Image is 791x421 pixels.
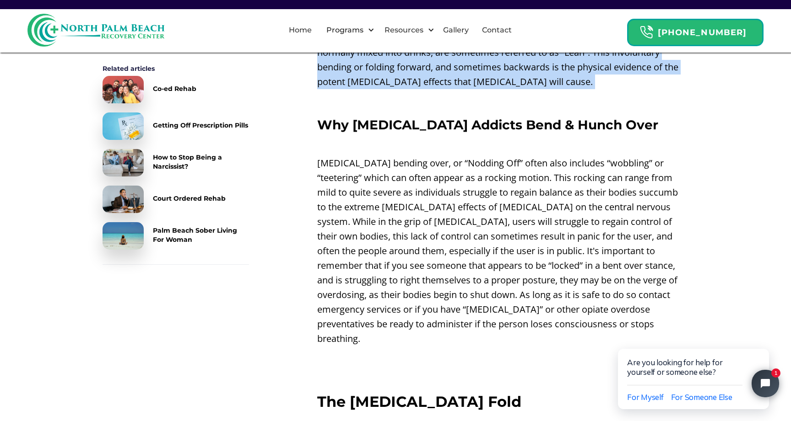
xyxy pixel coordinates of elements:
a: Gallery [438,16,474,45]
div: Resources [382,25,426,36]
div: Court Ordered Rehab [153,194,226,203]
p: [MEDICAL_DATA] bending over, or “Nodding Off” often also includes “wobbling” or “teetering” which... [317,156,688,346]
img: Header Calendar Icons [639,25,653,39]
a: Header Calendar Icons[PHONE_NUMBER] [627,14,764,46]
div: How to Stop Being a Narcissist? [153,153,249,171]
div: Palm Beach Sober Living For Woman [153,226,249,244]
a: Court Ordered Rehab [103,186,249,213]
a: How to Stop Being a Narcissist? [103,149,249,176]
a: Contact [477,16,517,45]
iframe: Tidio Chat [599,319,791,421]
div: Getting Off Prescription Pills [153,121,248,130]
a: Home [283,16,317,45]
div: Programs [324,25,366,36]
strong: The [MEDICAL_DATA] Fold [317,393,521,410]
div: Co-ed Rehab [153,84,196,93]
div: Resources [377,16,437,45]
strong: Why [MEDICAL_DATA] Addicts Bend & Hunch Over [317,117,658,133]
a: Co-ed Rehab [103,76,249,103]
div: Programs [319,16,377,45]
a: Getting Off Prescription Pills [103,112,249,140]
a: Palm Beach Sober Living For Woman [103,222,249,250]
p: ‍ [317,137,688,151]
p: ‍ [317,94,688,108]
div: Related articles [103,64,249,73]
p: ‍ [317,370,688,384]
strong: [PHONE_NUMBER] [658,27,747,37]
p: ‍ [317,351,688,365]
